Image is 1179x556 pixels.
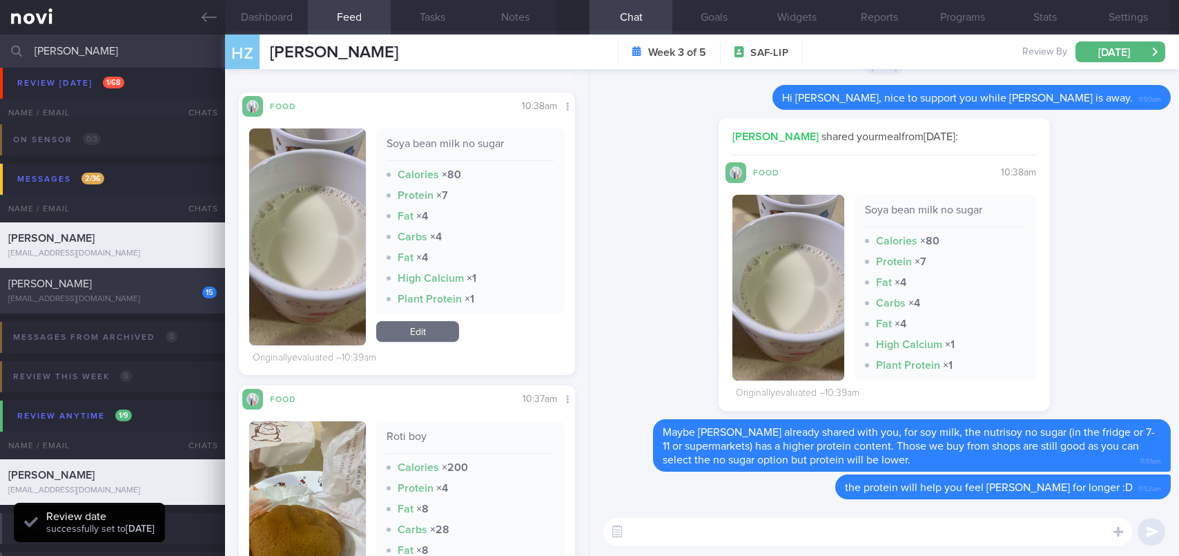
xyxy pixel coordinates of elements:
div: Messages from Archived [10,328,181,347]
strong: Fat [398,545,413,556]
strong: × 200 [442,462,468,473]
img: Soya bean milk no sugar [249,128,366,345]
strong: × 4 [430,231,442,242]
a: Edit [376,321,459,342]
strong: High Calcium [398,273,464,284]
span: 0 [166,331,177,343]
strong: Protein [876,256,912,267]
span: 10:38am [1001,168,1036,178]
strong: [PERSON_NAME] [732,131,821,142]
div: Food [263,392,318,404]
span: [PERSON_NAME] [8,278,92,289]
div: Chats [170,432,225,459]
span: 0 [120,370,132,382]
div: Review anytime [14,407,135,425]
strong: Week 3 of 5 [648,46,706,59]
span: 11:51am [1140,453,1161,466]
strong: × 1 [945,339,955,350]
span: 10:37am [523,394,557,404]
span: 0 / 3 [83,133,101,145]
div: Messages [14,170,108,189]
strong: Protein [398,483,433,494]
span: [PERSON_NAME] [8,470,95,481]
div: [EMAIL_ADDRESS][DOMAIN_NAME] [8,486,217,496]
strong: × 4 [908,298,920,309]
strong: [DATE] [126,524,155,534]
span: Hi [PERSON_NAME], nice to support you while [PERSON_NAME] is away. [782,93,1133,104]
strong: × 80 [442,169,461,180]
div: Soya bean milk no sugar [387,137,554,161]
span: 11:50am [1138,91,1161,104]
span: 10:38am [522,102,557,111]
strong: High Calcium [876,339,942,350]
div: Food [263,99,318,111]
span: [PERSON_NAME] [8,233,95,244]
strong: × 4 [416,211,428,222]
span: 1 / 9 [115,410,132,421]
strong: Calories [876,236,917,247]
img: Soya bean milk no sugar [732,195,844,381]
p: shared your meal from [DATE] : [732,130,1036,144]
div: Food [746,166,801,178]
div: 15 [202,89,217,101]
div: Review this week [10,367,135,386]
div: [EMAIL_ADDRESS][DOMAIN_NAME] [8,294,217,305]
div: 15 [202,287,217,298]
div: On sensor [10,131,104,149]
div: Soya bean milk no sugar [865,203,1026,227]
span: successfully set to [46,524,155,534]
strong: × 28 [430,524,449,535]
strong: Carbs [876,298,906,309]
strong: × 4 [416,252,428,263]
strong: × 8 [416,545,429,556]
strong: × 7 [915,256,926,267]
strong: Protein [398,190,433,201]
div: Review date [46,510,155,524]
strong: Carbs [398,231,427,242]
strong: × 80 [920,236,939,247]
button: [DATE] [1075,41,1165,62]
strong: × 7 [436,190,448,201]
strong: × 4 [895,277,906,288]
span: the protein will help you feel [PERSON_NAME] for longer :D [845,482,1133,493]
strong: Fat [398,504,413,515]
strong: Carbs [398,524,427,535]
div: [EMAIL_ADDRESS][DOMAIN_NAME] [8,97,217,107]
strong: × 4 [895,318,906,329]
span: [PERSON_NAME] [270,44,398,61]
div: Originally evaluated – 10:39am [736,387,859,400]
strong: Fat [398,252,413,263]
strong: × 1 [465,294,474,305]
div: Roti boy [387,430,554,454]
span: 2 / 36 [81,173,104,184]
strong: Fat [398,211,413,222]
strong: Fat [876,277,892,288]
div: No review date [10,519,130,538]
span: Review By [1022,46,1067,59]
span: Maybe [PERSON_NAME] already shared with you, for soy milk, the nutrisoy no sugar (in the fridge o... [663,427,1155,466]
strong: × 1 [943,360,953,371]
strong: Fat [876,318,892,329]
strong: Plant Protein [398,294,462,305]
strong: × 4 [436,483,448,494]
span: SAF-LIP [750,46,788,60]
strong: Calories [398,169,439,180]
div: [EMAIL_ADDRESS][DOMAIN_NAME] [8,249,217,259]
div: Originally evaluated – 10:39am [253,352,376,365]
span: [PERSON_NAME] [8,81,92,92]
strong: × 1 [467,273,476,284]
strong: Plant Protein [876,360,940,371]
strong: × 8 [416,504,429,515]
strong: Calories [398,462,439,473]
span: 11:52am [1138,481,1161,494]
div: HZ [217,26,269,79]
div: Chats [170,195,225,222]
